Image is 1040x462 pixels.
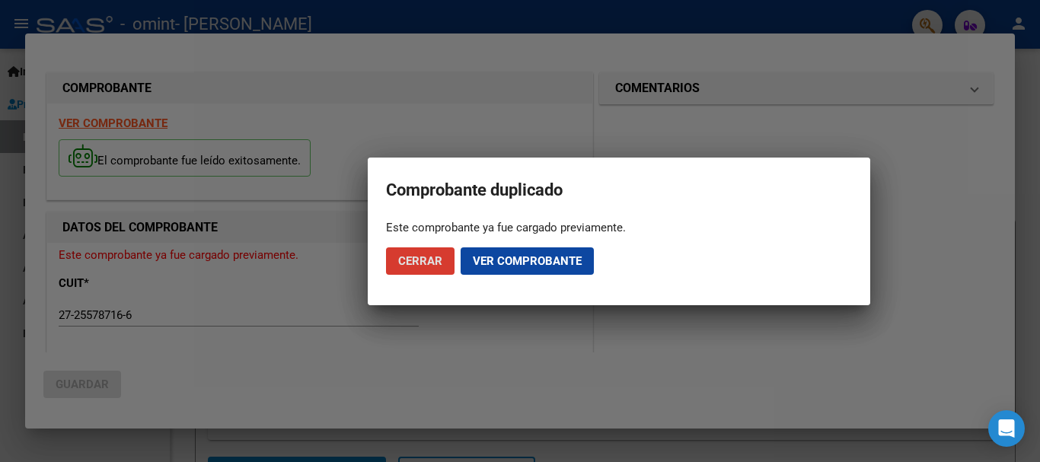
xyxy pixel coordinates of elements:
[398,254,442,268] span: Cerrar
[461,247,594,275] button: Ver comprobante
[386,247,455,275] button: Cerrar
[988,410,1025,447] div: Open Intercom Messenger
[386,220,852,235] div: Este comprobante ya fue cargado previamente.
[386,176,852,205] h2: Comprobante duplicado
[473,254,582,268] span: Ver comprobante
